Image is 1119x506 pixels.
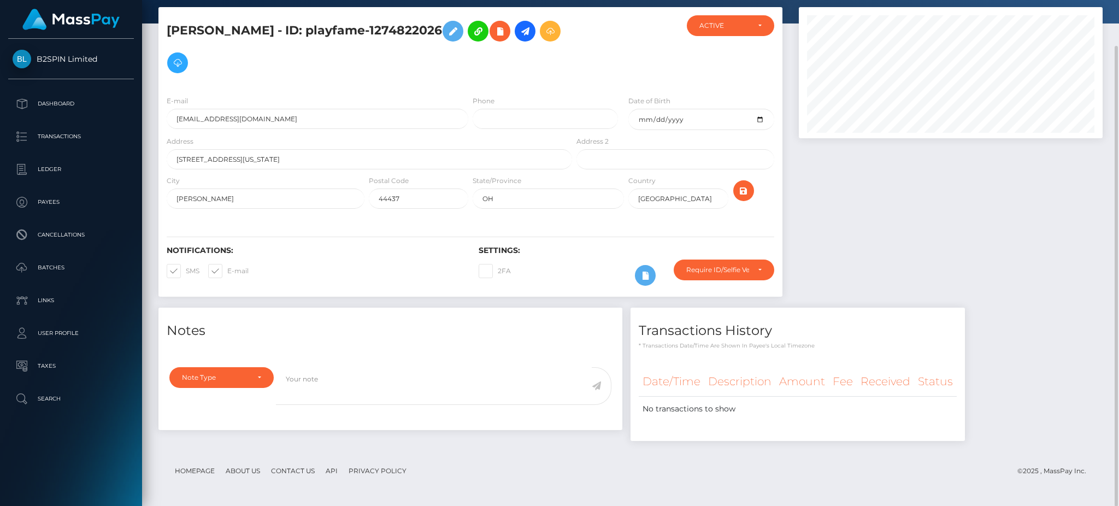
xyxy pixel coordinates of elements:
[167,321,614,340] h4: Notes
[1017,465,1094,477] div: © 2025 , MassPay Inc.
[576,137,609,146] label: Address 2
[687,15,774,36] button: ACTIVE
[167,246,462,255] h6: Notifications:
[515,21,535,42] a: Initiate Payout
[167,96,188,106] label: E-mail
[170,462,219,479] a: Homepage
[13,358,129,374] p: Taxes
[8,352,134,380] a: Taxes
[221,462,264,479] a: About Us
[13,292,129,309] p: Links
[208,264,249,278] label: E-mail
[479,264,511,278] label: 2FA
[699,21,749,30] div: ACTIVE
[8,254,134,281] a: Batches
[167,264,199,278] label: SMS
[914,367,957,397] th: Status
[13,260,129,276] p: Batches
[8,320,134,347] a: User Profile
[686,266,749,274] div: Require ID/Selfie Verification
[829,367,857,397] th: Fee
[857,367,914,397] th: Received
[182,373,249,382] div: Note Type
[8,221,134,249] a: Cancellations
[674,260,774,280] button: Require ID/Selfie Verification
[167,176,180,186] label: City
[704,367,775,397] th: Description
[473,96,494,106] label: Phone
[13,227,129,243] p: Cancellations
[13,128,129,145] p: Transactions
[8,385,134,413] a: Search
[639,342,957,350] p: * Transactions date/time are shown in payee's local timezone
[167,137,193,146] label: Address
[8,90,134,117] a: Dashboard
[639,397,957,422] td: No transactions to show
[13,161,129,178] p: Ledger
[13,96,129,112] p: Dashboard
[8,54,134,64] span: B2SPIN Limited
[13,325,129,342] p: User Profile
[775,367,829,397] th: Amount
[473,176,521,186] label: State/Province
[639,367,704,397] th: Date/Time
[167,15,566,79] h5: [PERSON_NAME] - ID: playfame-1274822026
[321,462,342,479] a: API
[8,287,134,314] a: Links
[369,176,409,186] label: Postal Code
[8,123,134,150] a: Transactions
[22,9,120,30] img: MassPay Logo
[267,462,319,479] a: Contact Us
[344,462,411,479] a: Privacy Policy
[8,156,134,183] a: Ledger
[639,321,957,340] h4: Transactions History
[628,96,670,106] label: Date of Birth
[479,246,774,255] h6: Settings:
[169,367,274,388] button: Note Type
[628,176,656,186] label: Country
[13,50,31,68] img: B2SPIN Limited
[13,391,129,407] p: Search
[8,189,134,216] a: Payees
[13,194,129,210] p: Payees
